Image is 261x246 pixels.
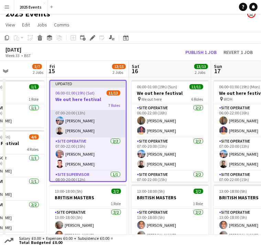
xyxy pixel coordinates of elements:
[221,48,255,56] button: Revert 1 job
[50,209,127,242] app-card-role: Site Operative2/213:00-18:00 (5h)[PERSON_NAME][PERSON_NAME]
[132,90,209,96] h3: We out here festival
[137,84,177,89] span: 06:00-01:00 (19h) (Sun)
[192,97,203,102] span: 6 Roles
[33,70,43,75] div: 2 Jobs
[109,103,120,108] span: 7 Roles
[107,90,120,96] span: 11/13
[132,80,209,182] app-job-card: 06:00-01:00 (19h) (Sun)11/11We out here festival We out here6 RolesSite Operative2/206:00-22:00 (...
[50,80,127,182] app-job-card: Updated06:00-01:00 (19h) (Sat)11/13We out here festival7 Roles06:00-22:00 (16h)[PERSON_NAME][PERS...
[15,236,114,245] div: Salary £0.00 + Expenses £0.00 + Subsistence £0.00 =
[50,96,126,102] h3: We out here festival
[194,189,203,194] span: 2/2
[183,48,219,56] button: Publish 1 job
[50,81,126,86] div: Updated
[132,104,209,137] app-card-role: Site Operative2/206:00-22:00 (16h)[PERSON_NAME][PERSON_NAME]
[111,189,121,194] span: 2/2
[29,84,39,89] span: 1/1
[14,0,47,14] button: 2025 Events
[132,63,139,69] span: Sat
[19,20,33,29] a: Edit
[194,64,208,69] span: 13/13
[6,9,50,19] h1: 2025 Events
[219,189,247,194] span: 13:00-18:00 (5h)
[224,97,233,102] span: WOH
[137,189,165,194] span: 13:00-18:00 (5h)
[132,137,209,171] app-card-role: Site Operative2/207:00-20:00 (13h)[PERSON_NAME][PERSON_NAME]
[189,84,203,89] span: 11/11
[29,97,39,102] span: 1 Role
[111,201,121,206] span: 1 Role
[4,53,21,58] span: Week 33
[50,184,127,242] app-job-card: 13:00-18:00 (5h)2/2BRITISH MASTERS1 RoleSite Operative2/213:00-18:00 (5h)[PERSON_NAME][PERSON_NAME]
[55,189,83,194] span: 13:00-18:00 (5h)
[213,67,222,75] span: 17
[219,84,260,89] span: 06:00-01:00 (19h) (Mon)
[132,194,209,201] h3: BRITISH MASTERS
[6,22,15,28] span: View
[195,70,208,75] div: 2 Jobs
[24,53,31,58] div: BST
[132,184,209,242] app-job-card: 13:00-18:00 (5h)2/2BRITISH MASTERS1 RoleSite Operative2/213:00-18:00 (5h)[PERSON_NAME][PERSON_NAME]
[48,67,55,75] span: 15
[50,104,126,137] app-card-role: Site Operative2/207:00-20:00 (13h)[PERSON_NAME][PERSON_NAME]
[214,63,222,69] span: Sun
[50,171,126,194] app-card-role: Site Supervisor1/108:00-20:00 (12h)
[131,67,139,75] span: 16
[142,97,162,102] span: We out here
[112,64,126,69] span: 13/15
[6,46,47,53] div: [DATE]
[54,22,69,28] span: Comms
[56,90,95,96] span: 06:00-01:00 (19h) (Sat)
[27,147,39,152] span: 4 Roles
[37,22,47,28] span: Jobs
[32,64,42,69] span: 5/7
[132,209,209,242] app-card-role: Site Operative2/213:00-18:00 (5h)[PERSON_NAME][PERSON_NAME]
[29,134,39,139] span: 4/6
[22,22,30,28] span: Edit
[50,194,127,201] h3: BRITISH MASTERS
[132,171,209,204] app-card-role: Site Operative2/207:00-22:00 (15h)
[50,137,126,171] app-card-role: Site Operative2/207:00-22:00 (15h)[PERSON_NAME][PERSON_NAME]
[193,201,203,206] span: 1 Role
[3,20,18,29] a: View
[112,70,126,75] div: 2 Jobs
[34,20,50,29] a: Jobs
[19,241,113,245] span: Total Budgeted £0.00
[50,63,55,69] span: Fri
[51,20,72,29] a: Comms
[247,10,255,18] app-user-avatar: Olivia Gill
